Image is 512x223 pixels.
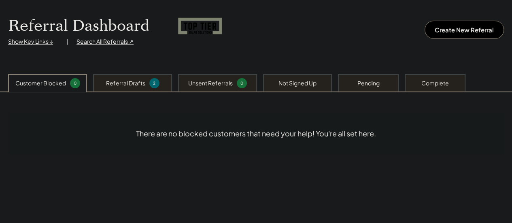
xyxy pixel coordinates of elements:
div: | [67,38,68,46]
div: 0 [71,80,79,86]
div: Complete [421,79,449,87]
div: 0 [238,80,246,86]
img: top-tier-logo.png [178,17,222,35]
h1: Referral Dashboard [8,17,149,36]
div: Show Key Links ↓ [8,38,59,46]
div: Unsent Referrals [188,79,233,87]
div: There are no blocked customers that need your help! You're all set here. [136,129,376,138]
div: Not Signed Up [278,79,317,87]
button: Create New Referral [425,21,504,39]
div: 2 [151,80,158,86]
div: Search All Referrals ↗ [76,38,134,46]
div: Pending [357,79,380,87]
div: Customer Blocked [15,79,66,87]
div: Referral Drafts [106,79,145,87]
